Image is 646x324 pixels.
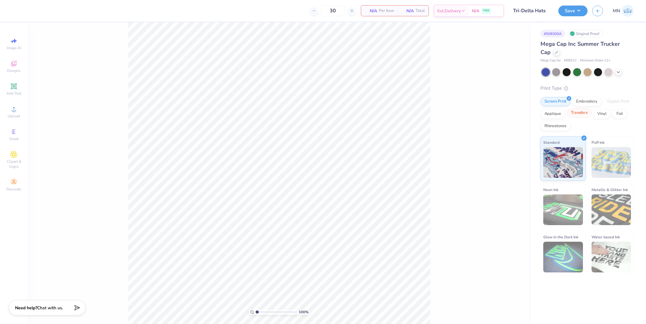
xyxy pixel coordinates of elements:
img: Standard [543,147,583,178]
img: Puff Ink [592,147,631,178]
span: Designs [7,68,21,73]
span: Minimum Order: 12 + [580,58,611,63]
div: Screen Print [540,97,570,106]
div: Applique [540,109,565,119]
div: Original Proof [568,30,603,37]
img: Water based Ink [592,242,631,272]
span: MN [613,7,620,14]
span: Neon Ink [543,186,558,193]
span: FREE [483,9,489,13]
span: Est. Delivery [437,8,461,14]
span: Mega Cap Inc Summer Trucker Cap [540,40,620,56]
span: Mega Cap Inc [540,58,561,63]
span: 100 % [299,309,309,315]
span: # 6801C [564,58,577,63]
input: – – [321,5,345,16]
div: Embroidery [572,97,601,106]
div: Print Type [540,85,634,92]
span: Image AI [7,45,21,50]
div: Digital Print [603,97,633,106]
a: MN [613,5,634,17]
span: Glow in the Dark Ink [543,234,578,240]
span: Decorate [6,187,21,192]
img: Metallic & Glitter Ink [592,194,631,225]
div: # 508300A [540,30,565,37]
span: Standard [543,139,560,146]
div: Vinyl [593,109,611,119]
span: Metallic & Glitter Ink [592,186,628,193]
span: Upload [8,114,20,119]
strong: Need help? [15,305,37,311]
img: Neon Ink [543,194,583,225]
span: Total [416,8,425,14]
span: N/A [401,8,414,14]
input: Untitled Design [508,5,554,17]
span: Chat with us. [37,305,63,311]
div: Transfers [567,108,592,118]
span: N/A [365,8,377,14]
span: N/A [472,8,479,14]
img: Glow in the Dark Ink [543,242,583,272]
button: Save [558,6,588,16]
span: Per Item [379,8,394,14]
div: Foil [612,109,627,119]
span: Clipart & logos [3,159,25,169]
span: Greek [9,136,19,141]
img: Mark Navarro [622,5,634,17]
div: Rhinestones [540,122,570,131]
span: Water based Ink [592,234,620,240]
span: Puff Ink [592,139,604,146]
span: Add Text [6,91,21,96]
